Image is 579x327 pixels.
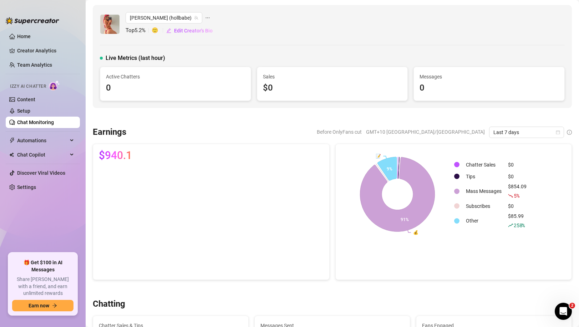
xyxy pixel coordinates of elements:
span: ellipsis [205,12,210,24]
span: arrow-right [52,303,57,308]
td: Chatter Sales [463,159,504,170]
span: Active Chatters [106,73,245,81]
span: Automations [17,135,68,146]
div: $854.09 [508,183,527,200]
td: Mass Messages [463,183,504,200]
img: logo-BBDzfeDw.svg [6,17,59,24]
a: Content [17,97,35,102]
a: Chat Monitoring [17,119,54,125]
a: Setup [17,108,30,114]
div: 0 [420,81,559,95]
span: edit [166,28,171,33]
a: Settings [17,184,36,190]
div: $0 [508,202,527,210]
span: Messages [420,73,559,81]
span: Sales [263,73,402,81]
h3: Earnings [93,127,126,138]
span: calendar [556,130,560,134]
span: 5 % [514,192,519,199]
span: Share [PERSON_NAME] with a friend, and earn unlimited rewards [12,276,73,297]
span: Live Metrics (last hour) [106,54,165,62]
img: AI Chatter [49,80,60,91]
div: $85.99 [508,212,527,229]
span: fall [508,193,513,198]
span: Last 7 days [493,127,560,138]
a: Creator Analytics [17,45,74,56]
span: info-circle [567,130,572,135]
div: 0 [106,81,245,95]
span: holly (hollbabe) [130,12,198,23]
button: Edit Creator's Bio [166,25,213,36]
span: $940.1 [99,150,132,161]
a: Team Analytics [17,62,52,68]
td: Tips [463,171,504,182]
iframe: Intercom live chat [555,303,572,320]
span: Izzy AI Chatter [10,83,46,90]
span: 2 [569,303,575,308]
span: Earn now [29,303,49,308]
div: $0 [263,81,402,95]
a: Discover Viral Videos [17,170,65,176]
div: $0 [508,173,527,180]
span: Top 5.2 % [126,26,152,35]
span: 🙂 [152,26,166,35]
span: rise [508,223,513,228]
h3: Chatting [93,298,125,310]
span: 258 % [514,222,525,229]
span: team [194,16,198,20]
span: Before OnlyFans cut [317,127,362,137]
img: holly [100,15,120,34]
img: Chat Copilot [9,152,14,157]
td: Other [463,212,504,229]
span: Edit Creator's Bio [174,28,213,34]
span: thunderbolt [9,138,15,143]
span: GMT+10 [GEOGRAPHIC_DATA]/[GEOGRAPHIC_DATA] [366,127,485,137]
text: 📝 [376,153,381,159]
a: Home [17,34,31,39]
span: Chat Copilot [17,149,68,160]
text: 💰 [413,230,418,235]
td: Subscribes [463,200,504,211]
div: $0 [508,161,527,169]
button: Earn nowarrow-right [12,300,73,311]
span: 🎁 Get $100 in AI Messages [12,259,73,273]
